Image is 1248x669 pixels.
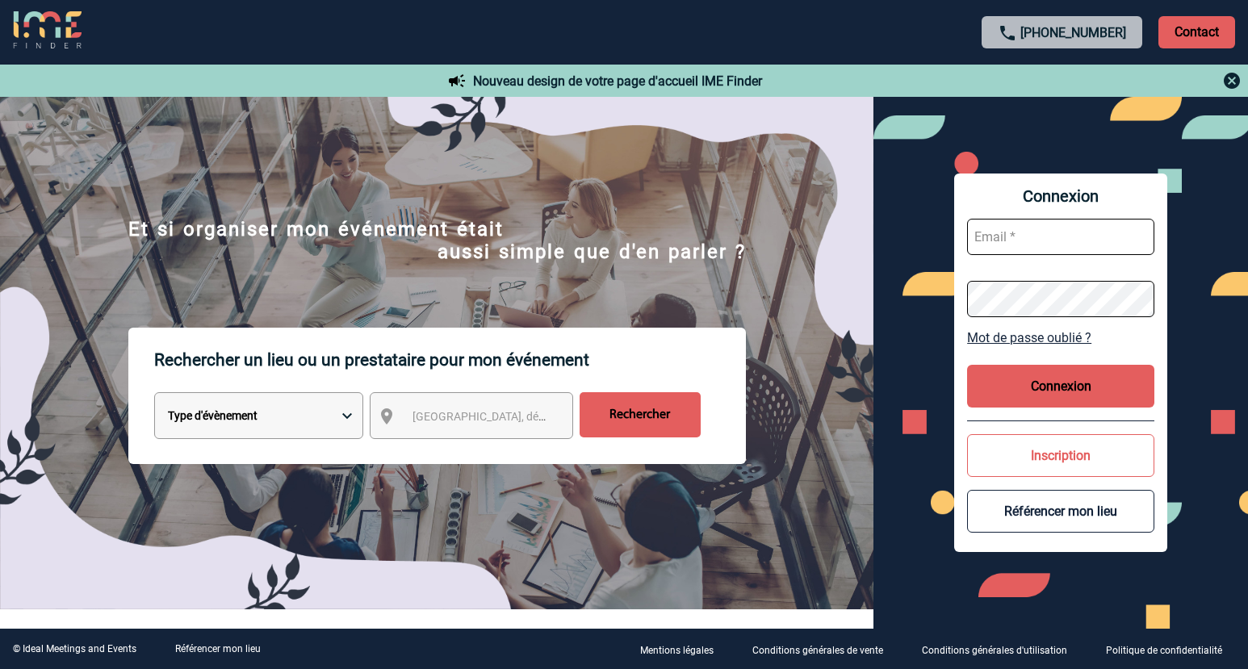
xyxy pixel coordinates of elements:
div: © Ideal Meetings and Events [13,643,136,654]
span: Connexion [967,186,1154,206]
a: Conditions générales d'utilisation [909,642,1093,657]
a: Politique de confidentialité [1093,642,1248,657]
p: Conditions générales d'utilisation [922,645,1067,656]
button: Référencer mon lieu [967,490,1154,533]
p: Conditions générales de vente [752,645,883,656]
button: Connexion [967,365,1154,408]
img: call-24-px.png [998,23,1017,43]
p: Contact [1158,16,1235,48]
a: Mot de passe oublié ? [967,330,1154,345]
input: Rechercher [580,392,701,437]
a: Référencer mon lieu [175,643,261,654]
p: Politique de confidentialité [1106,645,1222,656]
p: Mentions légales [640,645,714,656]
input: Email * [967,219,1154,255]
span: [GEOGRAPHIC_DATA], département, région... [413,410,637,423]
button: Inscription [967,434,1154,477]
a: Conditions générales de vente [739,642,909,657]
a: Mentions légales [627,642,739,657]
p: Rechercher un lieu ou un prestataire pour mon événement [154,328,746,392]
a: [PHONE_NUMBER] [1020,25,1126,40]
